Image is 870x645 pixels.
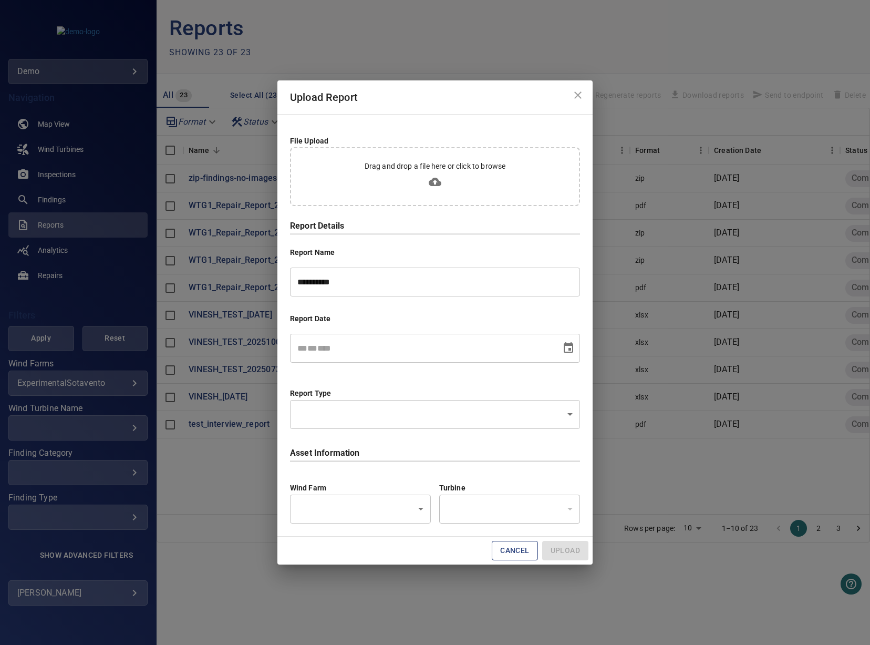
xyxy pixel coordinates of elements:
h6: Report Details [290,219,580,233]
p: Drag and drop a file here or click to browse [365,161,506,171]
h6: Asset Information [290,446,580,460]
h6: Report Name [290,247,580,259]
h2: Upload Report [277,80,593,114]
h6: Report Date [290,313,580,325]
span: Year [317,344,331,352]
h6: File Upload [290,136,580,147]
h6: Turbine [439,483,580,494]
span: Month [297,344,307,352]
button: close [567,85,588,106]
button: Cancel [492,541,537,560]
span: Day [307,344,317,352]
button: Choose date [558,337,579,359]
h6: Wind Farm [290,483,431,494]
h6: Report Type [290,388,580,400]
